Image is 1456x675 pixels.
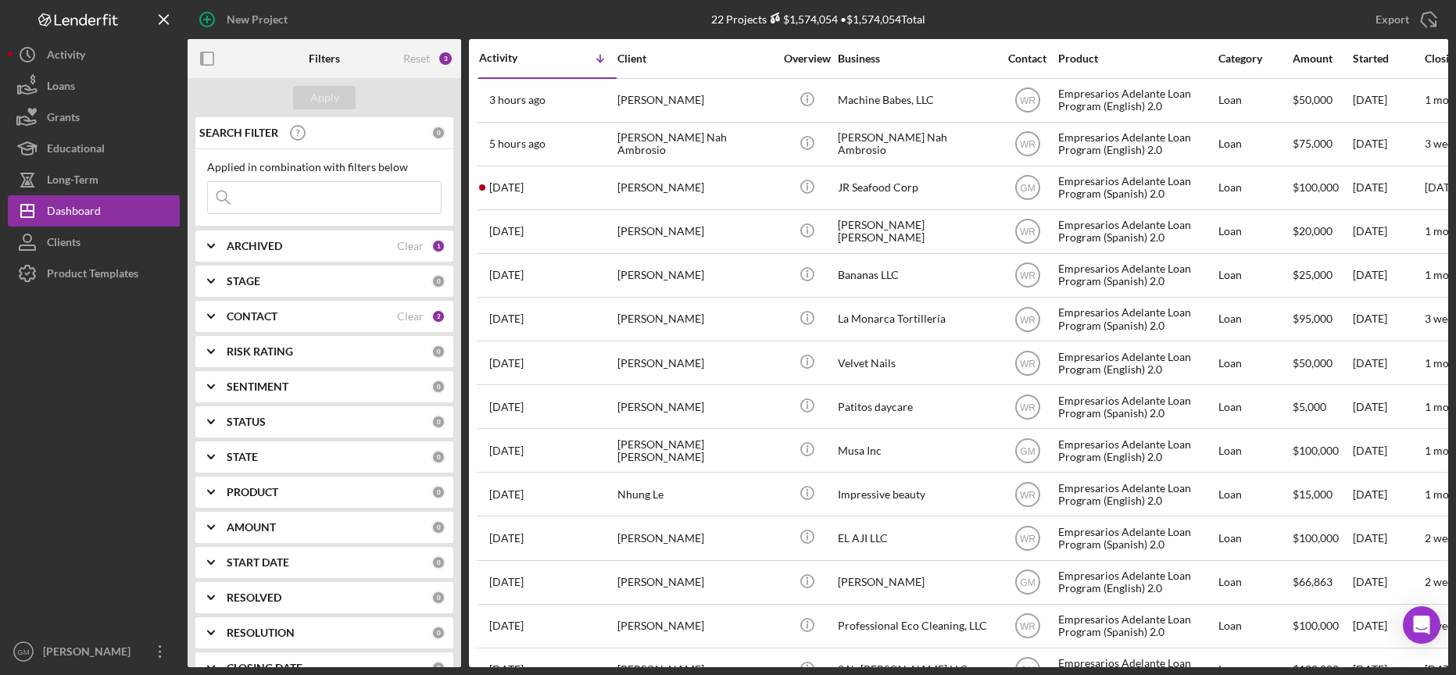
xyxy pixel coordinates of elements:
div: Empresarios Adelante Loan Program (English) 2.0 [1058,430,1215,471]
div: Impressive beauty [838,473,994,515]
div: [DATE] [1353,386,1423,427]
div: 2 [431,309,445,323]
div: Clients [47,227,80,262]
div: [DATE] [1353,473,1423,515]
div: Machine Babes, LLC [838,80,994,121]
div: Loan [1218,255,1291,296]
time: 2025-08-27 23:06 [489,357,524,370]
b: STAGE [227,275,260,287]
text: WR [1020,139,1036,150]
div: 22 Projects • $1,574,054 Total [711,12,925,26]
div: Product Templates [47,258,138,293]
a: Loans [8,70,180,102]
div: [DATE] [1353,80,1423,121]
div: Loan [1218,473,1291,515]
time: 2025-09-03 05:39 [489,269,524,281]
div: Loan [1218,298,1291,340]
div: Empresarios Adelante Loan Program (English) 2.0 [1058,123,1215,165]
b: RISK RATING [227,345,293,358]
div: Nhung Le [617,473,774,515]
div: 0 [431,485,445,499]
div: 1 [431,239,445,253]
div: Business [838,52,994,65]
b: AMOUNT [227,521,276,534]
b: SEARCH FILTER [199,127,278,139]
div: New Project [227,4,288,35]
div: Client [617,52,774,65]
time: 2025-09-06 18:34 [489,181,524,194]
button: Product Templates [8,258,180,289]
div: Professional Eco Cleaning, LLC [838,605,994,647]
span: $20,000 [1293,224,1333,237]
text: WR [1020,621,1036,632]
text: WR [1020,402,1036,412]
div: [DATE] [1353,123,1423,165]
div: [DATE] [1353,430,1423,471]
div: [PERSON_NAME] [617,517,774,559]
span: $66,863 [1293,575,1333,588]
time: 2025-08-25 19:56 [489,445,524,457]
div: Export [1376,4,1409,35]
text: WR [1020,489,1036,500]
button: Activity [8,39,180,70]
div: Empresarios Adelante Loan Program (Spanish) 2.0 [1058,211,1215,252]
text: GM [1020,577,1035,588]
div: 0 [431,345,445,359]
div: Empresarios Adelante Loan Program (Spanish) 2.0 [1058,386,1215,427]
div: Loan [1218,167,1291,209]
time: 2025-09-09 18:07 [489,137,546,150]
div: Product [1058,52,1215,65]
span: $50,000 [1293,93,1333,106]
div: [PERSON_NAME] Nah Ambrosio [617,123,774,165]
text: WR [1020,534,1036,545]
time: 2025-08-11 23:35 [489,532,524,545]
div: [DATE] [1353,342,1423,384]
div: Loan [1218,517,1291,559]
div: [PERSON_NAME] [PERSON_NAME] [838,211,994,252]
div: [PERSON_NAME] [617,211,774,252]
div: Loan [1218,605,1291,647]
div: Dashboard [47,195,101,230]
div: Contact [998,52,1057,65]
div: [PERSON_NAME] [39,636,141,671]
div: [DATE] [1353,562,1423,603]
b: STATE [227,451,258,463]
div: [PERSON_NAME] [617,386,774,427]
text: WR [1020,358,1036,369]
b: ARCHIVED [227,240,282,252]
div: Long-Term [47,164,98,199]
text: WR [1020,314,1036,325]
div: 0 [431,380,445,394]
div: [PERSON_NAME] [617,342,774,384]
div: Activity [479,52,548,64]
div: Empresarios Adelante Loan Program (Spanish) 2.0 [1058,517,1215,559]
div: Empresarios Adelante Loan Program (Spanish) 2.0 [1058,167,1215,209]
div: 0 [431,415,445,429]
div: [PERSON_NAME] [617,255,774,296]
div: Musa Inc [838,430,994,471]
div: Loan [1218,342,1291,384]
div: 0 [431,591,445,605]
div: EL AJI LLC [838,517,994,559]
div: Activity [47,39,85,74]
span: $15,000 [1293,487,1333,501]
time: 2025-08-08 15:22 [489,576,524,588]
span: $25,000 [1293,268,1333,281]
div: Loan [1218,430,1291,471]
div: Grants [47,102,80,137]
div: 0 [431,661,445,675]
div: [PERSON_NAME] [PERSON_NAME] [617,430,774,471]
button: Clients [8,227,180,258]
div: [PERSON_NAME] Nah Ambrosio [838,123,994,165]
button: Educational [8,133,180,164]
div: [DATE] [1353,211,1423,252]
div: [DATE] [1353,167,1423,209]
div: [DATE] [1353,605,1423,647]
time: 2025-08-28 01:08 [489,312,524,325]
div: $1,574,054 [767,12,838,26]
button: GM[PERSON_NAME] [8,636,180,667]
b: RESOLUTION [227,627,295,639]
b: CLOSING DATE [227,662,302,674]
